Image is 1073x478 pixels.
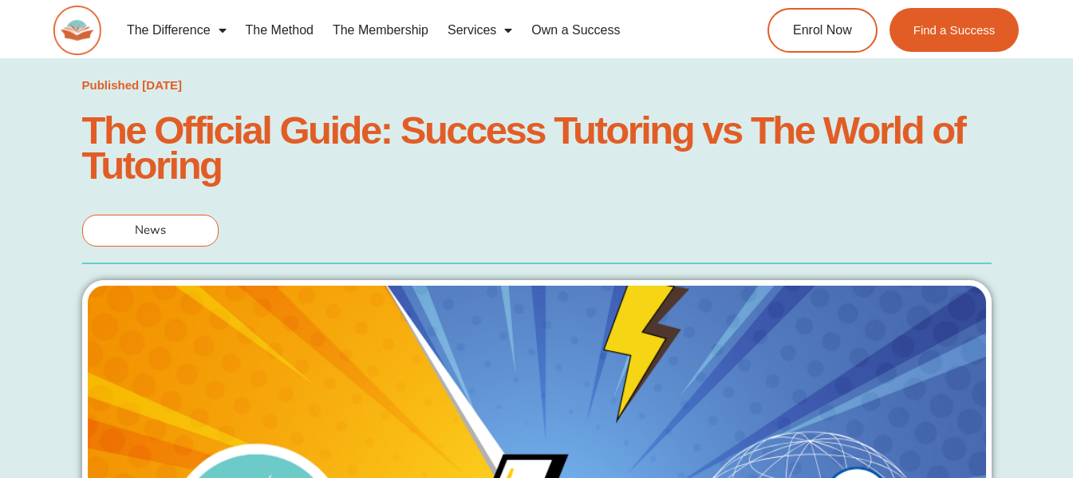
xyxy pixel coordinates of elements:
a: Services [438,12,522,49]
a: Find a Success [890,8,1020,52]
span: Enrol Now [793,24,852,37]
h1: The Official Guide: Success Tutoring vs The World of Tutoring [82,113,992,183]
span: News [135,222,166,238]
a: The Method [236,12,323,49]
span: Published [82,78,140,92]
a: Enrol Now [767,8,878,53]
time: [DATE] [142,78,182,92]
a: Published [DATE] [82,74,183,97]
a: The Difference [117,12,236,49]
a: The Membership [323,12,438,49]
span: Find a Success [913,24,996,36]
nav: Menu [117,12,712,49]
a: Own a Success [522,12,629,49]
